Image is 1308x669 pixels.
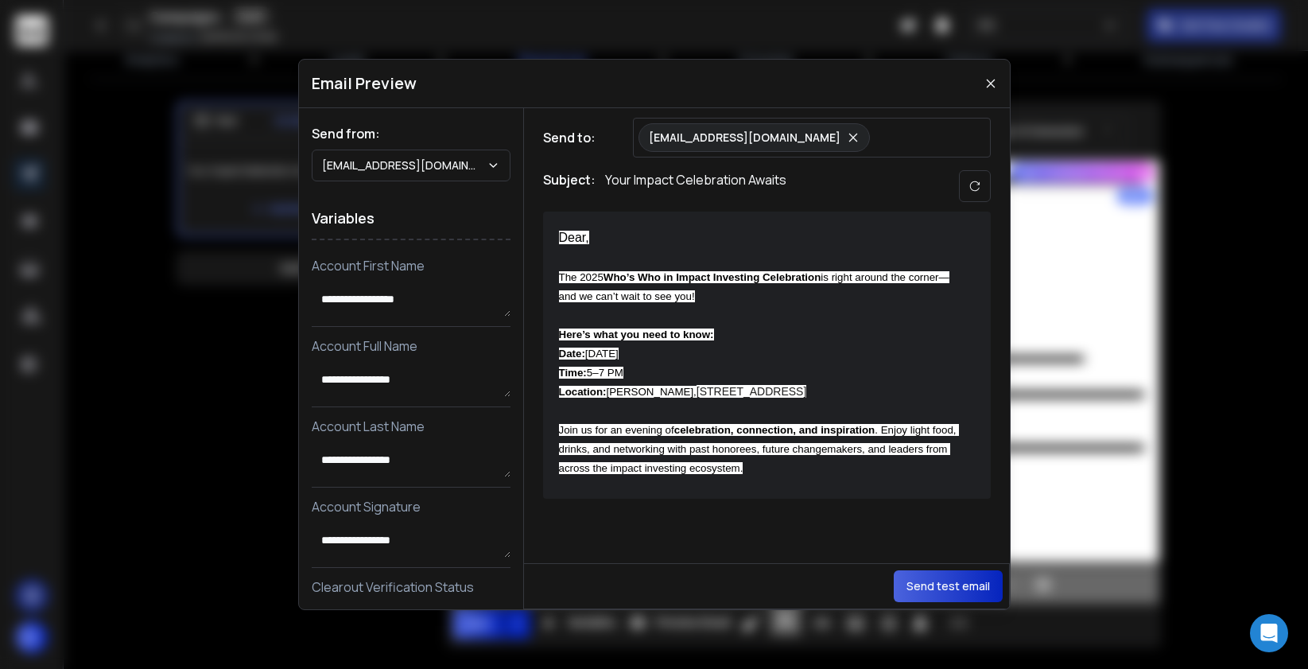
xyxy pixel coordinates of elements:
[312,497,510,516] p: Account Signature
[312,578,510,597] p: Clearout Verification Status
[606,386,696,398] span: [PERSON_NAME],
[587,367,623,379] span: 5–7 PM
[649,130,840,146] p: [EMAIL_ADDRESS][DOMAIN_NAME]
[559,424,960,474] span: . Enjoy light food, drinks, and networking with past honorees, future changemakers, and leaders f...
[559,367,587,379] span: Time:
[559,329,714,360] span: Here’s what you need to know: Date:
[559,231,589,244] span: Dear,
[894,570,1003,602] button: Send test email
[559,424,674,436] span: Join us for an evening of
[1250,614,1288,652] div: Open Intercom Messenger
[312,197,510,240] h1: Variables
[543,170,596,202] h1: Subject:
[559,271,604,283] span: The 2025
[312,256,510,275] p: Account First Name
[543,128,607,147] h1: Send to:
[674,424,875,436] span: celebration, connection, and inspiration
[312,417,510,436] p: Account Last Name
[559,271,949,302] span: is right around the corner—and we can’t wait to see you!
[322,158,487,173] p: [EMAIL_ADDRESS][DOMAIN_NAME]
[312,124,510,143] h1: Send from:
[697,385,806,398] span: [STREET_ADDRESS]
[605,170,786,202] p: Your Impact Celebration Awaits
[312,336,510,356] p: Account Full Name
[312,72,417,95] h1: Email Preview
[585,348,619,360] span: [DATE]
[604,271,821,283] span: Who’s Who in Impact Investing Celebration
[559,386,607,398] span: Location:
